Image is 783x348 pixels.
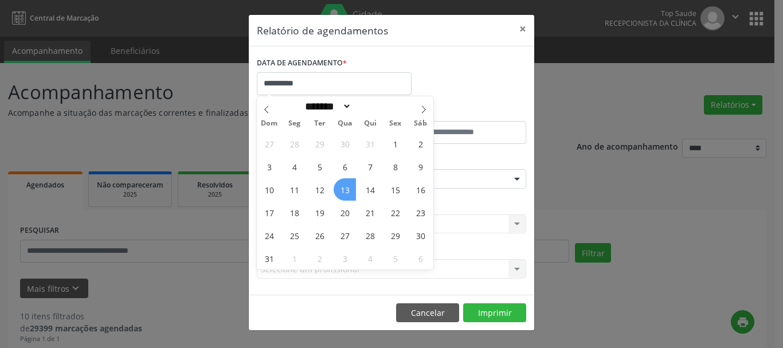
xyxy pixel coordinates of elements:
span: Agosto 12, 2025 [308,178,331,201]
span: Julho 30, 2025 [334,132,356,155]
span: Setembro 5, 2025 [384,247,406,269]
span: Agosto 19, 2025 [308,201,331,224]
span: Agosto 8, 2025 [384,155,406,178]
span: Agosto 30, 2025 [409,224,432,247]
span: Agosto 10, 2025 [258,178,280,201]
span: Agosto 23, 2025 [409,201,432,224]
span: Agosto 15, 2025 [384,178,406,201]
span: Julho 27, 2025 [258,132,280,155]
span: Agosto 17, 2025 [258,201,280,224]
span: Agosto 11, 2025 [283,178,306,201]
span: Agosto 20, 2025 [334,201,356,224]
span: Dom [257,120,282,127]
span: Seg [282,120,307,127]
span: Setembro 6, 2025 [409,247,432,269]
span: Julho 31, 2025 [359,132,381,155]
span: Setembro 4, 2025 [359,247,381,269]
h5: Relatório de agendamentos [257,23,388,38]
span: Agosto 16, 2025 [409,178,432,201]
span: Qui [358,120,383,127]
span: Agosto 13, 2025 [334,178,356,201]
span: Agosto 29, 2025 [384,224,406,247]
span: Agosto 5, 2025 [308,155,331,178]
input: Year [351,100,389,112]
span: Agosto 3, 2025 [258,155,280,178]
button: Cancelar [396,303,459,323]
span: Agosto 28, 2025 [359,224,381,247]
label: ATÉ [394,103,526,121]
label: DATA DE AGENDAMENTO [257,54,347,72]
span: Julho 28, 2025 [283,132,306,155]
span: Agosto 31, 2025 [258,247,280,269]
span: Agosto 18, 2025 [283,201,306,224]
span: Agosto 22, 2025 [384,201,406,224]
span: Agosto 21, 2025 [359,201,381,224]
span: Setembro 3, 2025 [334,247,356,269]
span: Agosto 7, 2025 [359,155,381,178]
span: Ter [307,120,332,127]
span: Agosto 4, 2025 [283,155,306,178]
span: Agosto 2, 2025 [409,132,432,155]
select: Month [301,100,351,112]
span: Agosto 27, 2025 [334,224,356,247]
span: Julho 29, 2025 [308,132,331,155]
span: Agosto 6, 2025 [334,155,356,178]
span: Agosto 9, 2025 [409,155,432,178]
span: Agosto 25, 2025 [283,224,306,247]
span: Sáb [408,120,433,127]
span: Setembro 2, 2025 [308,247,331,269]
span: Agosto 14, 2025 [359,178,381,201]
span: Setembro 1, 2025 [283,247,306,269]
span: Agosto 1, 2025 [384,132,406,155]
button: Close [511,15,534,43]
button: Imprimir [463,303,526,323]
span: Sex [383,120,408,127]
span: Agosto 26, 2025 [308,224,331,247]
span: Agosto 24, 2025 [258,224,280,247]
span: Qua [332,120,358,127]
